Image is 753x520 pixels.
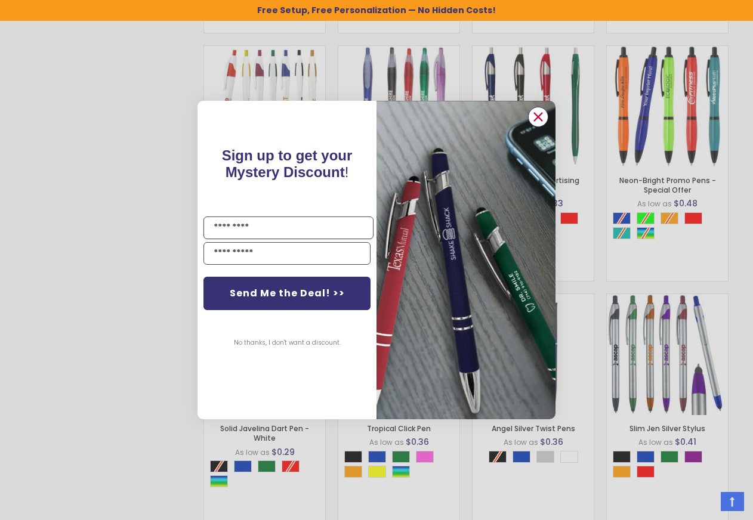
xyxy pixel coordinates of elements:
span: ! [222,147,353,180]
img: pop-up-image [376,101,556,419]
button: Send Me the Deal! >> [203,277,371,310]
span: Sign up to get your Mystery Discount [222,147,353,180]
button: Close dialog [528,107,548,127]
button: No thanks, I don't want a discount. [228,328,347,358]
